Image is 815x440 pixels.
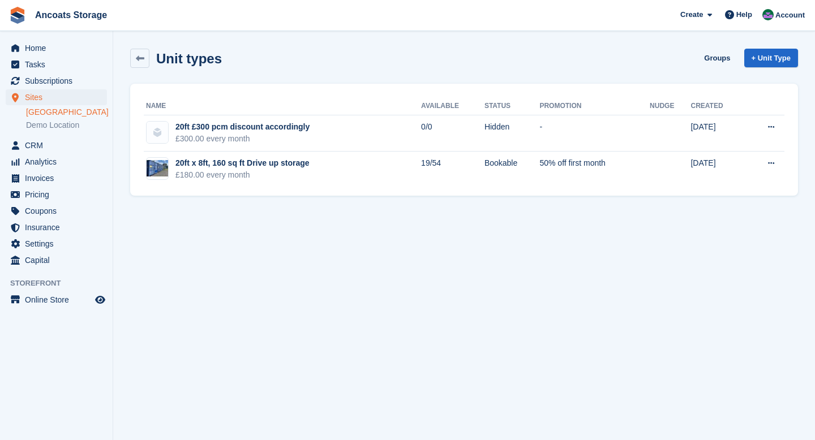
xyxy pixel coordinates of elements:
[175,133,310,145] div: £300.00 every month
[25,73,93,89] span: Subscriptions
[25,170,93,186] span: Invoices
[690,97,744,115] th: Created
[25,154,93,170] span: Analytics
[6,40,107,56] a: menu
[26,107,107,118] a: [GEOGRAPHIC_DATA]
[6,292,107,308] a: menu
[6,154,107,170] a: menu
[484,115,540,152] td: Hidden
[25,40,93,56] span: Home
[484,97,540,115] th: Status
[6,57,107,72] a: menu
[6,252,107,268] a: menu
[6,170,107,186] a: menu
[147,122,168,143] img: blank-unit-type-icon-ffbac7b88ba66c5e286b0e438baccc4b9c83835d4c34f86887a83fc20ec27e7b.svg
[421,97,484,115] th: Available
[700,49,735,67] a: Groups
[744,49,798,67] a: + Unit Type
[25,252,93,268] span: Capital
[9,7,26,24] img: stora-icon-8386f47178a22dfd0bd8f6a31ec36ba5ce8667c1dd55bd0f319d3a0aa187defe.svg
[421,115,484,152] td: 0/0
[650,97,690,115] th: Nudge
[10,278,113,289] span: Storefront
[31,6,111,24] a: Ancoats Storage
[25,137,93,153] span: CRM
[6,137,107,153] a: menu
[144,97,421,115] th: Name
[25,292,93,308] span: Online Store
[6,187,107,202] a: menu
[175,121,310,133] div: 20ft £300 pcm discount accordingly
[690,115,744,152] td: [DATE]
[6,73,107,89] a: menu
[6,89,107,105] a: menu
[25,203,93,219] span: Coupons
[539,97,650,115] th: Promotion
[6,203,107,219] a: menu
[93,293,107,307] a: Preview store
[147,160,168,176] img: IMG_0541.jpeg
[680,9,703,20] span: Create
[25,187,93,202] span: Pricing
[175,157,310,169] div: 20ft x 8ft, 160 sq ft Drive up storage
[736,9,752,20] span: Help
[25,236,93,252] span: Settings
[175,169,310,181] div: £180.00 every month
[25,219,93,235] span: Insurance
[6,236,107,252] a: menu
[6,219,107,235] a: menu
[26,120,107,131] a: Demo Location
[421,152,484,187] td: 19/54
[539,115,650,152] td: -
[775,10,805,21] span: Account
[156,51,222,66] h2: Unit types
[539,152,650,187] td: 50% off first month
[25,89,93,105] span: Sites
[690,152,744,187] td: [DATE]
[484,152,540,187] td: Bookable
[25,57,93,72] span: Tasks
